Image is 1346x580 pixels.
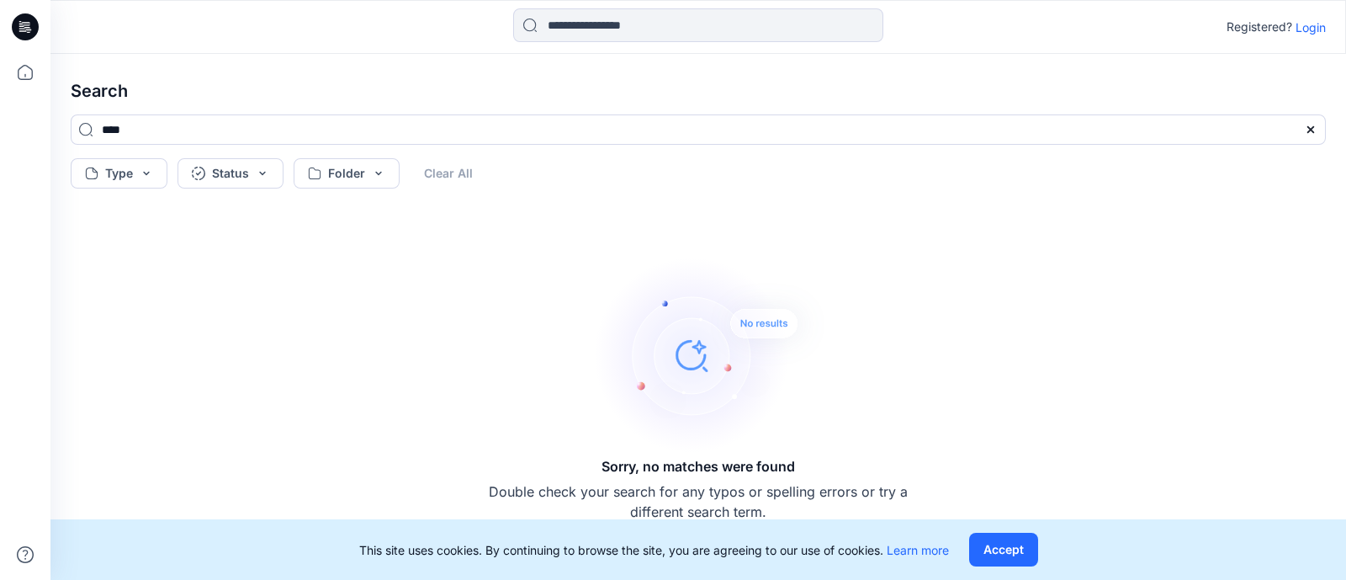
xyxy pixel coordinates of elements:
[178,158,284,189] button: Status
[359,541,949,559] p: This site uses cookies. By continuing to browse the site, you are agreeing to our use of cookies.
[57,67,1339,114] h4: Search
[1227,17,1292,37] p: Registered?
[1296,19,1326,36] p: Login
[488,482,909,522] p: Double check your search for any typos or spelling errors or try a different search term.
[294,158,400,189] button: Folder
[71,158,167,189] button: Type
[594,254,829,456] img: Sorry, no matches were found
[601,456,795,476] h5: Sorry, no matches were found
[969,533,1038,567] button: Accept
[887,543,949,557] a: Learn more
